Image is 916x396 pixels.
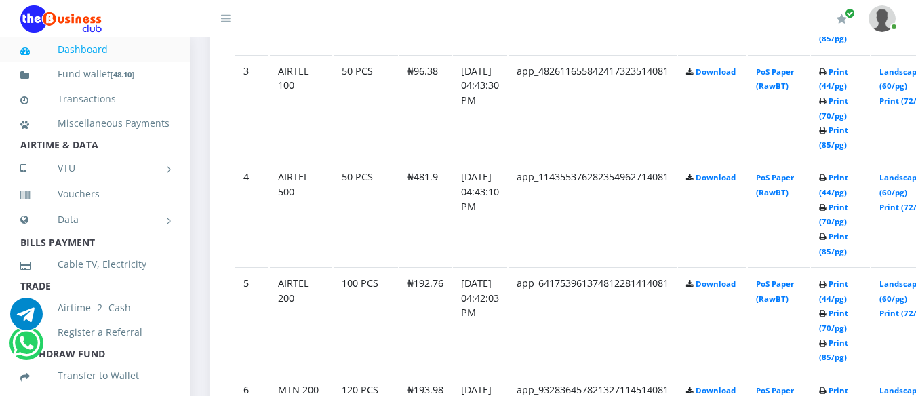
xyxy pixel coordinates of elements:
a: Print (44/pg) [819,66,848,92]
a: Airtime -2- Cash [20,292,170,323]
td: ₦481.9 [399,161,452,266]
td: 50 PCS [334,161,398,266]
a: Print (44/pg) [819,279,848,304]
a: Chat for support [12,337,40,359]
a: Print (85/pg) [819,231,848,256]
a: Print (85/pg) [819,125,848,150]
a: Download [696,172,736,182]
a: Fund wallet[48.10] [20,58,170,90]
a: Transfer to Wallet [20,360,170,391]
td: ₦192.76 [399,267,452,372]
a: Vouchers [20,178,170,210]
td: AIRTEL 500 [270,161,332,266]
a: Download [696,279,736,289]
a: Print (70/pg) [819,96,848,121]
td: app_114355376282354962714081 [509,161,677,266]
i: Renew/Upgrade Subscription [837,14,847,24]
td: [DATE] 04:43:10 PM [453,161,507,266]
td: AIRTEL 200 [270,267,332,372]
td: 4 [235,161,268,266]
td: [DATE] 04:42:03 PM [453,267,507,372]
small: [ ] [111,69,134,79]
a: Register a Referral [20,317,170,348]
td: 100 PCS [334,267,398,372]
a: Download [696,66,736,77]
a: Cable TV, Electricity [20,249,170,280]
a: Data [20,203,170,237]
b: 48.10 [113,69,132,79]
a: VTU [20,151,170,185]
a: Transactions [20,83,170,115]
a: Print (44/pg) [819,172,848,197]
td: [DATE] 04:43:30 PM [453,55,507,160]
td: app_641753961374812281414081 [509,267,677,372]
td: app_482611655842417323514081 [509,55,677,160]
a: Download [696,385,736,395]
a: PoS Paper (RawBT) [756,279,794,304]
a: PoS Paper (RawBT) [756,66,794,92]
a: Print (70/pg) [819,202,848,227]
img: Logo [20,5,102,33]
span: Renew/Upgrade Subscription [845,8,855,18]
td: 5 [235,267,268,372]
td: 3 [235,55,268,160]
a: Print (70/pg) [819,308,848,333]
a: Miscellaneous Payments [20,108,170,139]
a: Chat for support [10,308,43,330]
a: Dashboard [20,34,170,65]
img: User [869,5,896,32]
a: Print (85/pg) [819,338,848,363]
td: ₦96.38 [399,55,452,160]
a: PoS Paper (RawBT) [756,172,794,197]
td: AIRTEL 100 [270,55,332,160]
td: 50 PCS [334,55,398,160]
